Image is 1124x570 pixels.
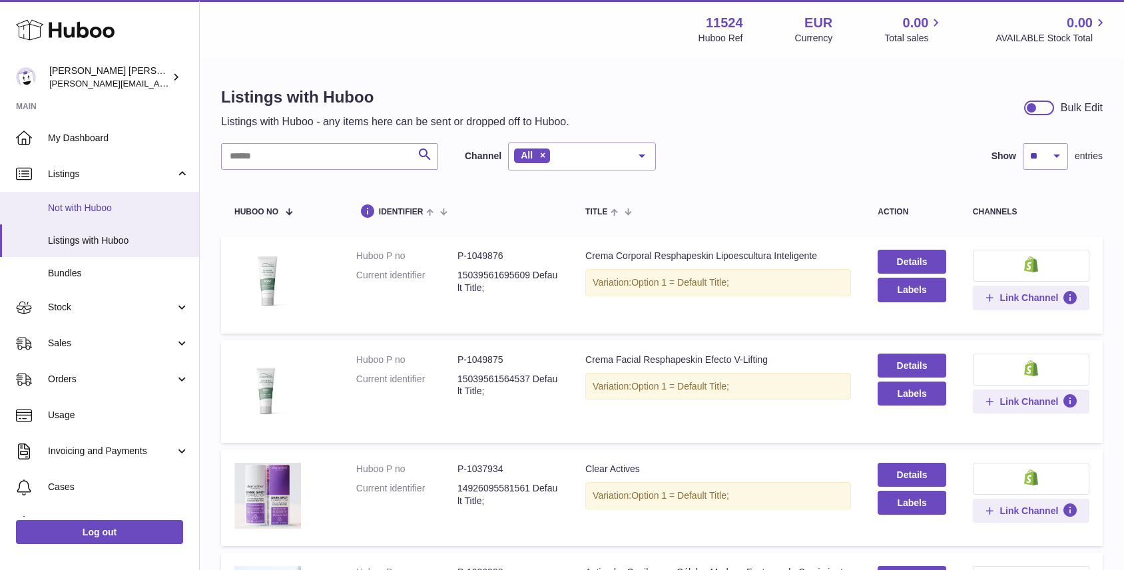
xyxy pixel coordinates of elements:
span: Cases [48,481,189,493]
img: shopify-small.png [1024,360,1038,376]
span: Listings [48,168,175,180]
button: Link Channel [973,286,1089,310]
div: Huboo Ref [699,32,743,45]
span: entries [1075,150,1103,162]
span: Bundles [48,267,189,280]
div: Crema Corporal Resphapeskin Lipoescultura Inteligente [585,250,851,262]
div: Currency [795,32,833,45]
button: Labels [878,382,946,406]
label: Show [991,150,1016,162]
img: shopify-small.png [1024,256,1038,272]
span: Link Channel [999,292,1058,304]
span: Sales [48,337,175,350]
img: shopify-small.png [1024,469,1038,485]
span: Orders [48,373,175,386]
img: Crema Facial Resphapeskin Efecto V-Lifting [234,354,301,426]
a: 0.00 AVAILABLE Stock Total [995,14,1108,45]
dt: Huboo P no [356,354,457,366]
div: Variation: [585,482,851,509]
a: 0.00 Total sales [884,14,944,45]
dt: Huboo P no [356,463,457,475]
a: Log out [16,520,183,544]
img: Crema Corporal Resphapeskin Lipoescultura Inteligente [234,250,301,316]
span: Invoicing and Payments [48,445,175,457]
span: identifier [379,208,423,216]
dd: 15039561564537 Default Title; [457,373,559,398]
dd: P-1049875 [457,354,559,366]
a: Details [878,354,946,378]
div: Bulk Edit [1061,101,1103,115]
span: 0.00 [1067,14,1093,32]
span: Total sales [884,32,944,45]
a: Details [878,250,946,274]
span: My Dashboard [48,132,189,144]
span: Usage [48,409,189,422]
span: title [585,208,607,216]
label: Channel [465,150,501,162]
strong: EUR [804,14,832,32]
div: Crema Facial Resphapeskin Efecto V-Lifting [585,354,851,366]
div: channels [973,208,1089,216]
dd: P-1049876 [457,250,559,262]
span: Option 1 = Default Title; [631,381,729,392]
span: Option 1 = Default Title; [631,490,729,501]
dd: P-1037934 [457,463,559,475]
span: Option 1 = Default Title; [631,277,729,288]
dt: Current identifier [356,269,457,294]
button: Labels [878,491,946,515]
div: Variation: [585,373,851,400]
a: Details [878,463,946,487]
div: Clear Actives [585,463,851,475]
span: Not with Huboo [48,202,189,214]
button: Link Channel [973,390,1089,414]
img: Clear Actives [234,463,301,529]
img: marie@teitv.com [16,67,36,87]
strong: 11524 [706,14,743,32]
span: Link Channel [999,505,1058,517]
span: Huboo no [234,208,278,216]
dt: Current identifier [356,482,457,507]
h1: Listings with Huboo [221,87,569,108]
span: 0.00 [903,14,929,32]
dd: 14926095581561 Default Title; [457,482,559,507]
div: action [878,208,946,216]
button: Labels [878,278,946,302]
div: Variation: [585,269,851,296]
span: Stock [48,301,175,314]
dt: Huboo P no [356,250,457,262]
button: Link Channel [973,499,1089,523]
span: [PERSON_NAME][EMAIL_ADDRESS][DOMAIN_NAME] [49,78,267,89]
span: Listings with Huboo [48,234,189,247]
span: All [521,150,533,160]
dt: Current identifier [356,373,457,398]
span: Link Channel [999,396,1058,408]
dd: 15039561695609 Default Title; [457,269,559,294]
p: Listings with Huboo - any items here can be sent or dropped off to Huboo. [221,115,569,129]
span: AVAILABLE Stock Total [995,32,1108,45]
div: [PERSON_NAME] [PERSON_NAME] [49,65,169,90]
